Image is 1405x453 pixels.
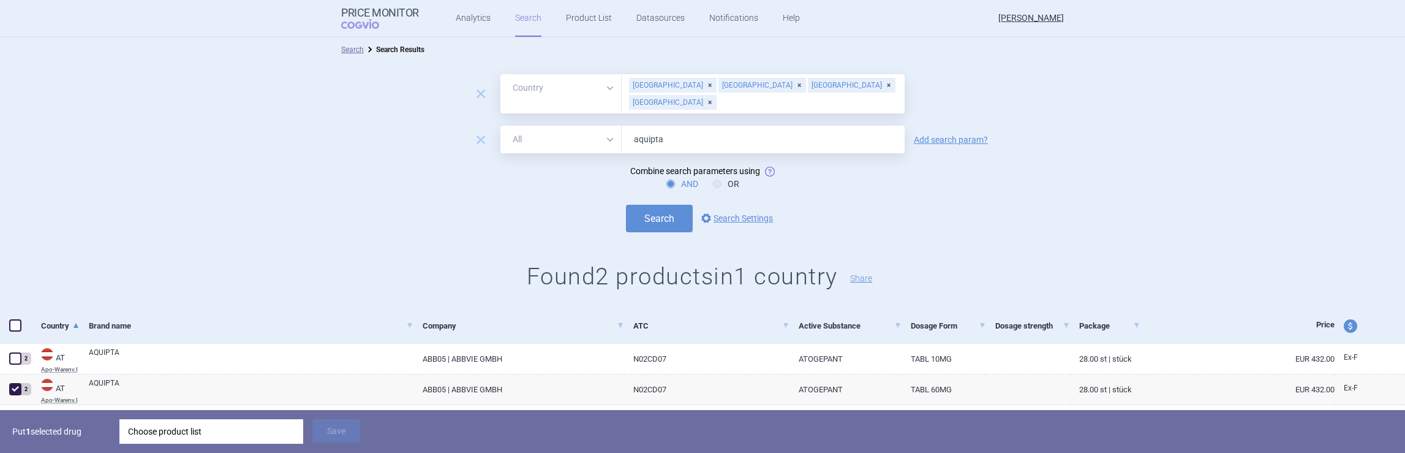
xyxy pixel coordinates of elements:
[699,211,773,226] a: Search Settings
[1079,311,1140,341] a: Package
[995,311,1071,341] a: Dosage strength
[624,344,789,374] a: N02CD07
[20,352,31,365] div: 2
[26,427,31,436] strong: 1
[41,397,80,403] abbr: Apo-Warenv.I — Apothekerverlag Warenverzeichnis. Online database developed by the Österreichische...
[902,344,986,374] a: TABL 10MG
[89,311,413,341] a: Brand name
[713,178,739,190] label: OR
[423,311,624,341] a: Company
[629,78,717,93] div: [GEOGRAPHIC_DATA]
[1335,349,1380,367] a: Ex-F
[630,166,760,176] span: Combine search parameters using
[1140,375,1335,405] a: EUR 432.00
[1070,344,1140,374] a: 28.00 ST | Stück
[341,44,364,56] li: Search
[376,45,424,54] strong: Search Results
[911,311,986,341] a: Dosage Form
[1344,353,1358,362] span: Ex-factory price
[808,78,895,93] div: [GEOGRAPHIC_DATA]
[413,344,624,374] a: ABB05 | ABBVIE GMBH
[413,375,624,405] a: ABB05 | ABBVIE GMBH
[41,311,80,341] a: Country
[41,379,53,391] img: Austria
[629,95,717,110] div: [GEOGRAPHIC_DATA]
[89,378,413,400] a: AQUIPTA
[41,367,80,373] abbr: Apo-Warenv.I — Apothekerverlag Warenverzeichnis. Online database developed by the Österreichische...
[850,274,872,283] button: Share
[12,419,110,444] p: Put selected drug
[789,344,902,374] a: ATOGEPANT
[624,375,789,405] a: N02CD07
[626,205,693,232] button: Search
[32,378,80,403] a: ATATApo-Warenv.I
[128,419,295,444] div: Choose product list
[1140,344,1335,374] a: EUR 432.00
[902,375,986,405] a: TABL 60MG
[789,375,902,405] a: ATOGEPANT
[341,45,364,54] a: Search
[666,178,698,190] label: AND
[364,44,424,56] li: Search Results
[799,311,902,341] a: Active Substance
[914,135,988,144] a: Add search param?
[119,419,303,444] div: Choose product list
[20,383,31,395] div: 2
[1316,320,1335,329] span: Price
[32,347,80,373] a: ATATApo-Warenv.I
[41,348,53,360] img: Austria
[89,347,413,369] a: AQUIPTA
[341,7,419,19] strong: Price Monitor
[718,78,806,93] div: [GEOGRAPHIC_DATA]
[341,7,419,30] a: Price MonitorCOGVIO
[1070,375,1140,405] a: 28.00 ST | Stück
[633,311,789,341] a: ATC
[341,19,396,29] span: COGVIO
[1344,384,1358,392] span: Ex-factory price
[1335,379,1380,398] a: Ex-F
[312,419,360,443] button: Save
